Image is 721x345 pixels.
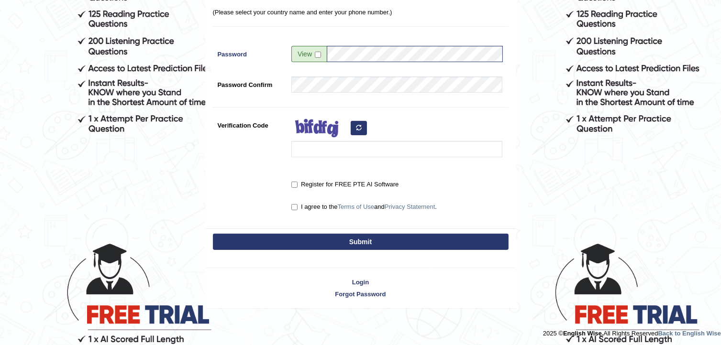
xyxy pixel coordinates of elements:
label: Verification Code [213,117,287,130]
strong: English Wise. [563,330,603,337]
a: Back to English Wise [658,330,721,337]
p: (Please select your country name and enter your phone number.) [213,8,509,17]
input: Register for FREE PTE AI Software [291,182,298,188]
a: Forgot Password [206,290,516,299]
button: Submit [213,234,509,250]
label: Password Confirm [213,76,287,89]
div: 2025 © All Rights Reserved [543,324,721,338]
label: Register for FREE PTE AI Software [291,180,399,189]
input: Show/Hide Password [315,52,321,58]
input: I agree to theTerms of UseandPrivacy Statement. [291,204,298,210]
a: Login [206,278,516,287]
label: I agree to the and . [291,202,437,212]
a: Privacy Statement [385,203,435,210]
label: Password [213,46,287,59]
a: Terms of Use [338,203,375,210]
